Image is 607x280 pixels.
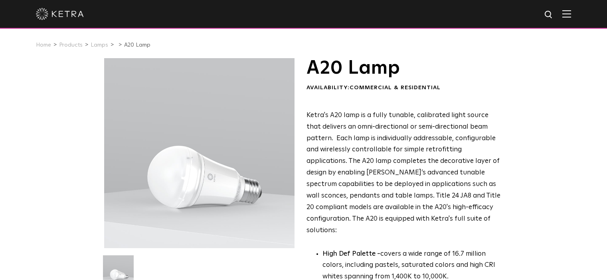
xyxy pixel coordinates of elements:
a: A20 Lamp [124,42,150,48]
div: Availability: [306,84,501,92]
a: Lamps [91,42,108,48]
a: Products [59,42,83,48]
span: Ketra's A20 lamp is a fully tunable, calibrated light source that delivers an omni-directional or... [306,112,500,234]
a: Home [36,42,51,48]
strong: High Def Palette - [322,251,380,257]
img: ketra-logo-2019-white [36,8,84,20]
img: Hamburger%20Nav.svg [562,10,571,18]
h1: A20 Lamp [306,58,501,78]
img: search icon [544,10,554,20]
span: Commercial & Residential [350,85,441,90]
